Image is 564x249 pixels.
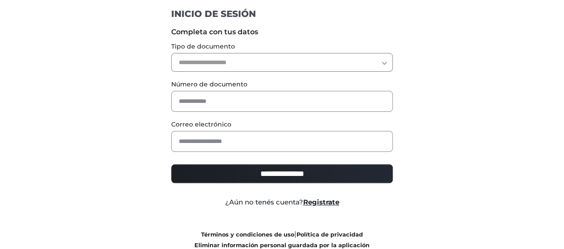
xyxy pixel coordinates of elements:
a: Eliminar información personal guardada por la aplicación [194,242,370,249]
label: Correo electrónico [171,120,393,129]
a: Política de privacidad [296,231,363,238]
label: Número de documento [171,80,393,89]
label: Tipo de documento [171,42,393,51]
a: Términos y condiciones de uso [201,231,294,238]
label: Completa con tus datos [171,27,393,37]
h1: INICIO DE SESIÓN [171,8,393,20]
div: ¿Aún no tenés cuenta? [165,197,399,208]
a: Registrate [303,198,339,206]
